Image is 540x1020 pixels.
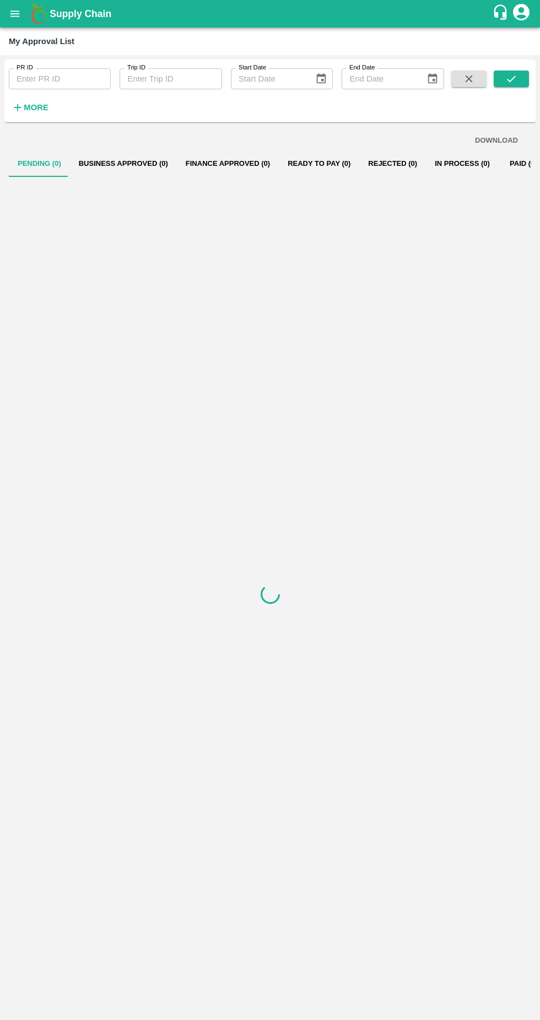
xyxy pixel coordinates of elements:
[9,34,74,48] div: My Approval List
[70,150,177,177] button: Business Approved (0)
[471,131,522,150] button: DOWNLOAD
[349,63,375,72] label: End Date
[50,8,111,19] b: Supply Chain
[28,3,50,25] img: logo
[17,63,33,72] label: PR ID
[359,150,426,177] button: Rejected (0)
[279,150,359,177] button: Ready To Pay (0)
[24,103,48,112] strong: More
[9,98,51,117] button: More
[2,1,28,26] button: open drawer
[492,4,511,24] div: customer-support
[511,2,531,25] div: account of current user
[422,68,443,89] button: Choose date
[311,68,332,89] button: Choose date
[9,150,70,177] button: Pending (0)
[239,63,266,72] label: Start Date
[127,63,145,72] label: Trip ID
[177,150,279,177] button: Finance Approved (0)
[231,68,306,89] input: Start Date
[426,150,499,177] button: In Process (0)
[9,68,111,89] input: Enter PR ID
[342,68,417,89] input: End Date
[120,68,222,89] input: Enter Trip ID
[50,6,492,21] a: Supply Chain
